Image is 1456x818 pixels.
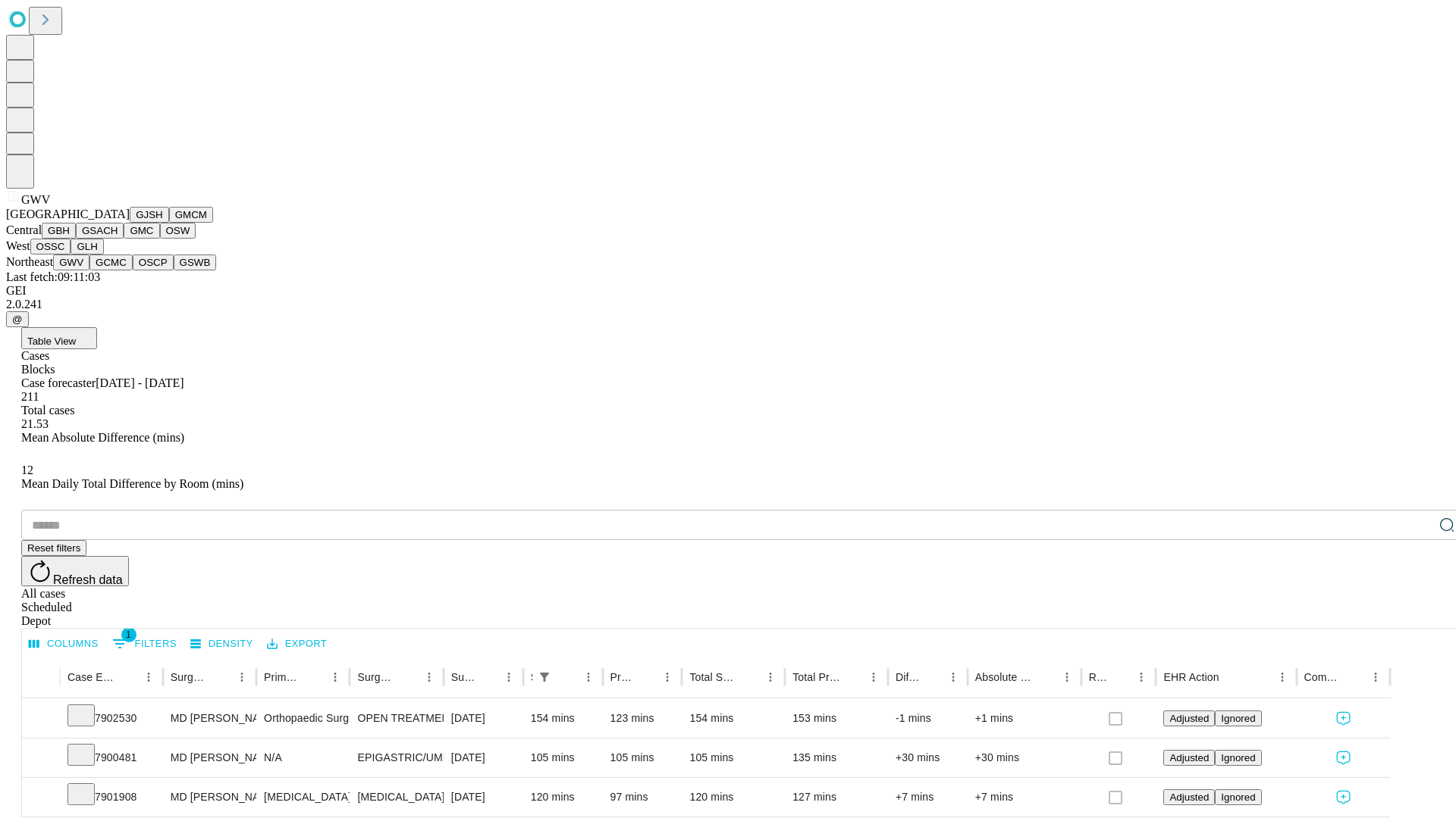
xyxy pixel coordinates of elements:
[531,738,595,777] div: 105 mins
[635,667,657,688] button: Sort
[71,239,103,254] button: GLH
[27,542,80,554] span: Reset filters
[451,671,475,683] div: Surgery Date
[739,667,760,688] button: Sort
[21,376,96,389] span: Case forecaster
[1221,791,1255,803] span: Ignored
[160,223,196,239] button: OSW
[130,207,169,223] button: GJSH
[578,667,599,688] button: Menu
[451,699,516,738] div: [DATE]
[1304,671,1342,683] div: Comments
[357,738,435,777] div: EPIGASTRIC/UMBILICAL [MEDICAL_DATA] INITIAL 3-10 CM REDUCIBLE
[21,390,39,403] span: 211
[1089,671,1109,683] div: Resolved in EHR
[169,207,213,223] button: GMCM
[21,540,86,556] button: Reset filters
[264,699,342,738] div: Orthopaedic Surgery
[124,223,159,239] button: GMC
[1272,667,1293,688] button: Menu
[792,671,840,683] div: Total Predicted Duration
[1169,713,1209,724] span: Adjusted
[419,667,440,688] button: Menu
[1163,789,1215,805] button: Adjusted
[1109,667,1131,688] button: Sort
[357,671,395,683] div: Surgery Name
[108,632,180,656] button: Show filters
[6,223,42,236] span: Central
[531,778,595,816] div: 120 mins
[1163,750,1215,766] button: Adjusted
[689,699,777,738] div: 154 mins
[6,208,130,220] span: [GEOGRAPHIC_DATA]
[1221,713,1255,724] span: Ignored
[1131,667,1152,688] button: Menu
[30,239,71,254] button: OSSC
[357,699,435,738] div: OPEN TREATMENT PROXIMAL [MEDICAL_DATA] WITH FIXATION OR PROSTHESIS
[792,738,880,777] div: 135 mins
[1215,789,1261,805] button: Ignored
[171,699,249,738] div: MD [PERSON_NAME] [PERSON_NAME] Md
[264,671,302,683] div: Primary Service
[67,671,115,683] div: Case Epic Id
[1215,710,1261,726] button: Ignored
[863,667,884,688] button: Menu
[21,327,97,349] button: Table View
[610,778,675,816] div: 97 mins
[6,298,1450,311] div: 2.0.241
[451,778,516,816] div: [DATE]
[557,667,578,688] button: Sort
[96,376,184,389] span: [DATE] - [DATE]
[264,778,342,816] div: [MEDICAL_DATA]
[689,778,777,816] div: 120 mins
[89,254,133,270] button: GCMC
[30,785,52,811] button: Expand
[1163,671,1219,683] div: EHR Action
[21,477,243,490] span: Mean Daily Total Difference by Room (mins)
[1221,752,1255,763] span: Ignored
[896,671,920,683] div: Difference
[896,699,960,738] div: -1 mins
[6,255,53,268] span: Northeast
[21,556,129,586] button: Refresh data
[451,738,516,777] div: [DATE]
[53,573,123,586] span: Refresh data
[42,223,76,239] button: GBH
[264,738,342,777] div: N/A
[357,778,435,816] div: [MEDICAL_DATA]
[792,699,880,738] div: 153 mins
[610,699,675,738] div: 123 mins
[138,667,159,688] button: Menu
[975,699,1074,738] div: +1 mins
[896,778,960,816] div: +7 mins
[531,699,595,738] div: 154 mins
[210,667,231,688] button: Sort
[21,464,33,476] span: 12
[610,671,635,683] div: Predicted In Room Duration
[1221,667,1242,688] button: Sort
[187,632,257,656] button: Density
[1163,710,1215,726] button: Adjusted
[760,667,781,688] button: Menu
[921,667,943,688] button: Sort
[610,738,675,777] div: 105 mins
[231,667,253,688] button: Menu
[21,431,184,444] span: Mean Absolute Difference (mins)
[6,270,100,283] span: Last fetch: 09:11:03
[67,699,155,738] div: 7902530
[171,671,209,683] div: Surgeon Name
[21,193,50,206] span: GWV
[6,311,29,327] button: @
[477,667,498,688] button: Sort
[975,738,1074,777] div: +30 mins
[534,667,555,688] button: Show filters
[657,667,678,688] button: Menu
[498,667,519,688] button: Menu
[531,671,532,683] div: Scheduled In Room Duration
[6,239,30,252] span: West
[133,254,174,270] button: OSCP
[943,667,964,688] button: Menu
[325,667,346,688] button: Menu
[12,314,23,325] span: @
[975,778,1074,816] div: +7 mins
